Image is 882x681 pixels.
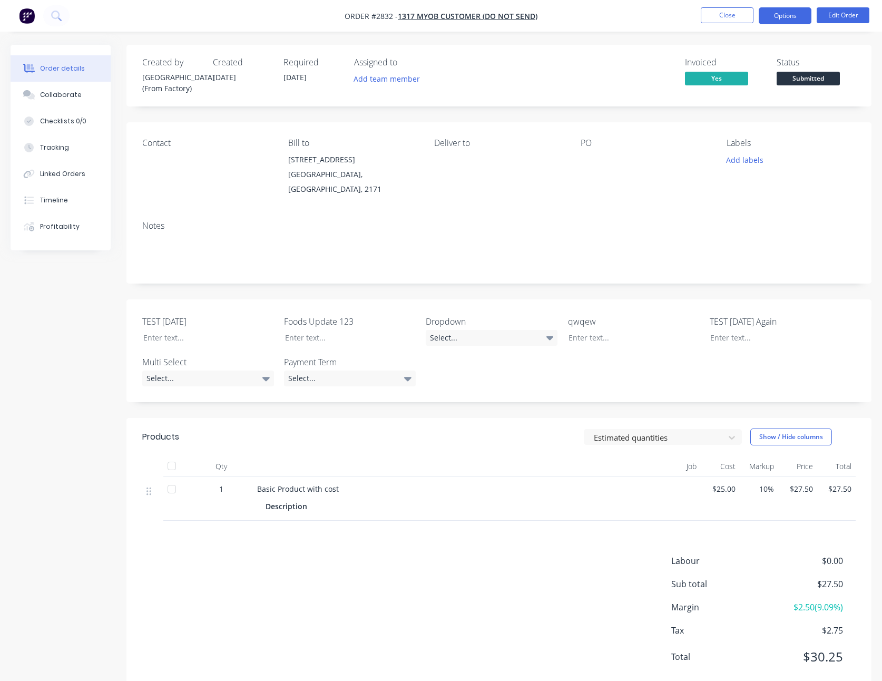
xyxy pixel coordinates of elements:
div: Assigned to [354,57,459,67]
label: Payment Term [284,356,416,368]
label: TEST [DATE] [142,315,274,328]
div: Collaborate [40,90,82,100]
div: Linked Orders [40,169,85,179]
div: Description [266,499,311,514]
button: Profitability [11,213,111,240]
div: Price [778,456,817,477]
button: Add team member [348,72,426,86]
label: qwqew [568,315,700,328]
span: [DATE] [213,72,236,82]
span: $2.75 [765,624,843,637]
div: Cost [701,456,740,477]
div: Bill to [288,138,417,148]
div: [STREET_ADDRESS][GEOGRAPHIC_DATA], [GEOGRAPHIC_DATA], 2171 [288,152,417,197]
div: Markup [740,456,779,477]
div: [GEOGRAPHIC_DATA] (From Factory) [142,72,200,94]
img: Factory [19,8,35,24]
div: Required [283,57,341,67]
div: Job [622,456,701,477]
span: Total [671,650,765,663]
div: Select... [284,371,416,386]
div: Tracking [40,143,69,152]
div: Invoiced [685,57,764,67]
div: Deliver to [434,138,563,148]
div: Created [213,57,271,67]
button: Order details [11,55,111,82]
button: Collaborate [11,82,111,108]
button: Close [701,7,753,23]
div: [GEOGRAPHIC_DATA], [GEOGRAPHIC_DATA], 2171 [288,167,417,197]
button: Show / Hide columns [750,429,832,445]
div: Contact [142,138,271,148]
div: Select... [142,371,274,386]
span: $2.50 ( 9.09 %) [765,601,843,614]
span: Sub total [671,578,765,590]
div: Created by [142,57,200,67]
span: $27.50 [821,483,852,494]
span: Margin [671,601,765,614]
label: Foods Update 123 [284,315,416,328]
span: Labour [671,554,765,567]
div: Status [777,57,856,67]
span: $0.00 [765,554,843,567]
div: Products [142,431,179,443]
span: Tax [671,624,765,637]
button: Timeline [11,187,111,213]
button: Checklists 0/0 [11,108,111,134]
span: Basic Product with cost [257,484,339,494]
span: $25.00 [705,483,736,494]
button: Add labels [721,152,769,167]
button: Linked Orders [11,161,111,187]
span: $27.50 [782,483,813,494]
div: PO [581,138,710,148]
button: Edit Order [817,7,869,23]
span: 10% [744,483,775,494]
div: Checklists 0/0 [40,116,86,126]
div: Select... [426,330,557,346]
span: Order #2832 - [345,11,398,21]
div: Notes [142,221,856,231]
div: Order details [40,64,85,73]
div: Total [817,456,856,477]
span: Submitted [777,72,840,85]
span: [DATE] [283,72,307,82]
span: Yes [685,72,748,85]
button: Options [759,7,811,24]
span: 1 [219,483,223,494]
span: $27.50 [765,578,843,590]
button: Tracking [11,134,111,161]
span: $30.25 [765,647,843,666]
button: Add team member [354,72,426,86]
div: Qty [190,456,253,477]
div: Labels [727,138,856,148]
button: Submitted [777,72,840,87]
div: Timeline [40,196,68,205]
div: Profitability [40,222,80,231]
label: TEST [DATE] Again [710,315,841,328]
div: [STREET_ADDRESS] [288,152,417,167]
label: Multi Select [142,356,274,368]
label: Dropdown [426,315,557,328]
a: 1317 MYOB Customer (Do not send) [398,11,537,21]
